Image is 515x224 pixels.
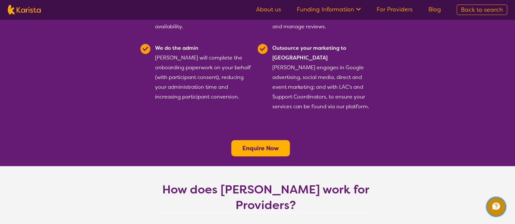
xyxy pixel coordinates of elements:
a: Back to search [457,5,507,15]
a: For Providers [377,6,413,13]
img: Tick [258,44,268,54]
span: Back to search [461,6,503,14]
h1: How does [PERSON_NAME] work for Providers? [157,182,375,213]
img: Tick [140,44,150,54]
a: About us [256,6,281,13]
button: Channel Menu [487,198,505,216]
b: We do the admin [155,45,198,51]
a: Funding Information [297,6,361,13]
button: Enquire Now [231,140,290,156]
img: Karista logo [8,5,41,15]
b: Outsource your marketing to [GEOGRAPHIC_DATA] [272,45,346,61]
a: Blog [428,6,441,13]
div: [PERSON_NAME] will complete the onboarding paperwork on your behalf (with participant consent), r... [155,43,254,112]
div: [PERSON_NAME] engages in Google advertising, social media, direct and event marketing; and with L... [272,43,371,112]
a: Enquire Now [242,144,279,152]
